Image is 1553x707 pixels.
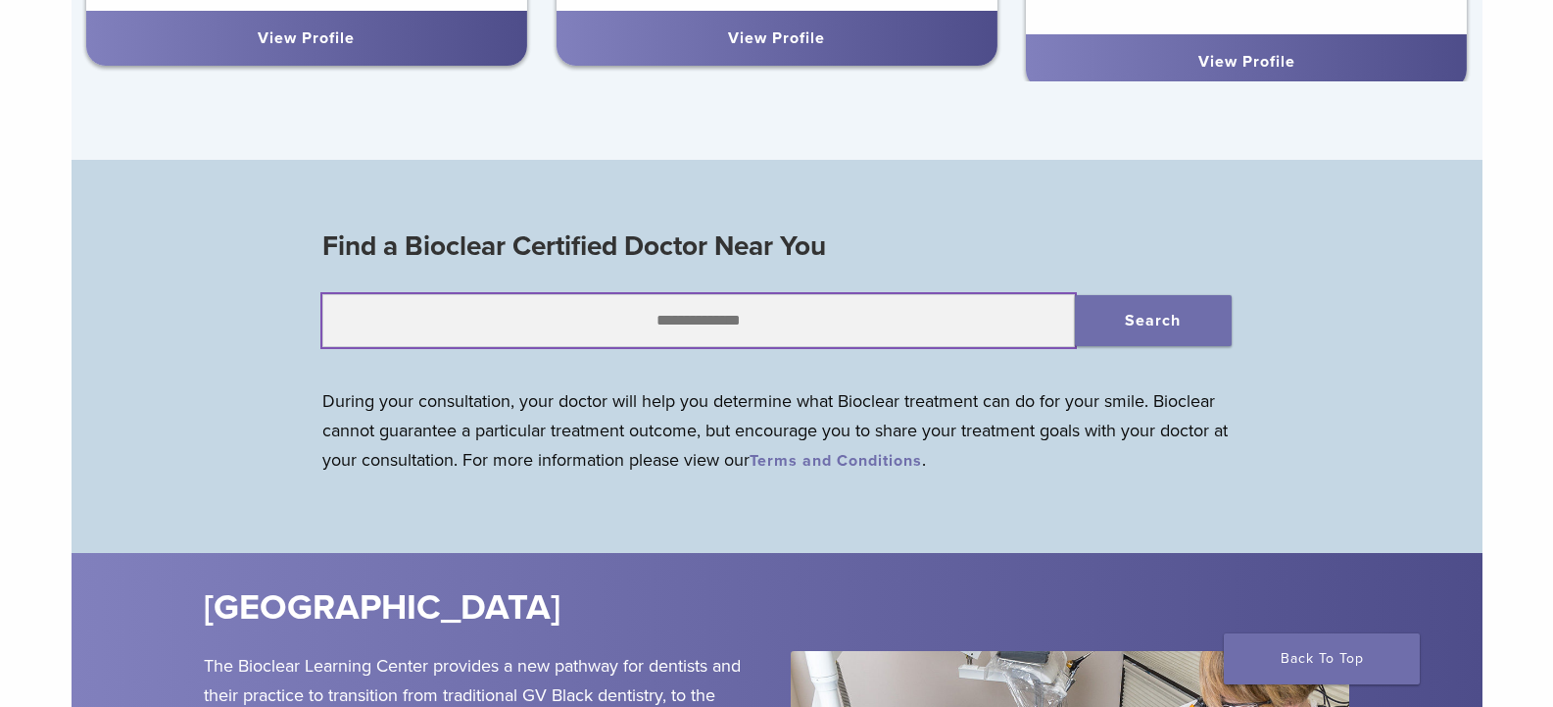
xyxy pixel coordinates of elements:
[728,28,825,48] a: View Profile
[1224,633,1420,684] a: Back To Top
[322,386,1232,475] p: During your consultation, your doctor will help you determine what Bioclear treatment can do for ...
[1198,52,1295,72] a: View Profile
[322,223,1232,270] h3: Find a Bioclear Certified Doctor Near You
[1075,295,1232,346] button: Search
[204,584,894,631] h2: [GEOGRAPHIC_DATA]
[258,28,355,48] a: View Profile
[750,451,922,471] a: Terms and Conditions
